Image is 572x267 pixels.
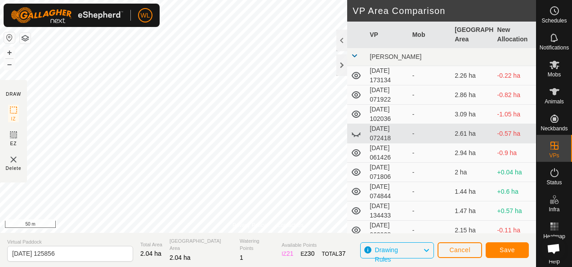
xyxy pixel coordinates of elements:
[412,129,447,138] div: -
[541,126,568,131] span: Neckbands
[366,105,408,124] td: [DATE] 102036
[494,182,536,201] td: +0.6 ha
[322,249,345,258] div: TOTAL
[366,163,408,182] td: [DATE] 071806
[339,250,346,257] span: 37
[7,238,133,246] span: Virtual Paddock
[451,221,493,240] td: 2.15 ha
[366,201,408,221] td: [DATE] 134433
[451,124,493,143] td: 2.61 ha
[451,85,493,105] td: 2.86 ha
[541,18,567,23] span: Schedules
[412,71,447,80] div: -
[548,72,561,77] span: Mobs
[494,66,536,85] td: -0.22 ha
[232,221,266,229] a: Privacy Policy
[366,182,408,201] td: [DATE] 074844
[409,22,451,48] th: Mob
[500,246,515,254] span: Save
[494,85,536,105] td: -0.82 ha
[494,221,536,240] td: -0.11 ha
[170,237,232,252] span: [GEOGRAPHIC_DATA] Area
[412,110,447,119] div: -
[140,250,161,257] span: 2.04 ha
[282,249,293,258] div: IZ
[451,66,493,85] td: 2.26 ha
[543,234,565,239] span: Heatmap
[486,242,529,258] button: Save
[353,5,536,16] h2: VP Area Comparison
[140,241,162,249] span: Total Area
[366,85,408,105] td: [DATE] 071922
[412,168,447,177] div: -
[366,143,408,163] td: [DATE] 061426
[8,154,19,165] img: VP
[412,206,447,216] div: -
[308,250,315,257] span: 30
[449,246,470,254] span: Cancel
[375,246,398,263] span: Drawing Rules
[141,11,150,20] span: WL
[494,105,536,124] td: -1.05 ha
[6,91,21,98] div: DRAW
[366,124,408,143] td: [DATE] 072418
[545,99,564,104] span: Animals
[412,90,447,100] div: -
[366,221,408,240] td: [DATE] 062028
[366,22,408,48] th: VP
[451,182,493,201] td: 1.44 ha
[541,236,566,261] a: Open chat
[494,124,536,143] td: -0.57 ha
[494,163,536,182] td: +0.04 ha
[286,250,294,257] span: 21
[451,201,493,221] td: 1.47 ha
[549,207,559,212] span: Infra
[494,143,536,163] td: -0.9 ha
[11,7,123,23] img: Gallagher Logo
[240,254,243,261] span: 1
[412,148,447,158] div: -
[412,226,447,235] div: -
[170,254,191,261] span: 2.04 ha
[4,47,15,58] button: +
[240,237,274,252] span: Watering Points
[4,59,15,70] button: –
[451,143,493,163] td: 2.94 ha
[4,32,15,43] button: Reset Map
[370,53,421,60] span: [PERSON_NAME]
[301,249,315,258] div: EZ
[549,153,559,158] span: VPs
[549,259,560,264] span: Help
[546,180,562,185] span: Status
[11,116,16,122] span: IZ
[412,187,447,196] div: -
[540,45,569,50] span: Notifications
[494,22,536,48] th: New Allocation
[277,221,304,229] a: Contact Us
[6,165,22,172] span: Delete
[451,105,493,124] td: 3.09 ha
[451,22,493,48] th: [GEOGRAPHIC_DATA] Area
[282,241,345,249] span: Available Points
[20,33,31,44] button: Map Layers
[366,66,408,85] td: [DATE] 173134
[438,242,482,258] button: Cancel
[10,140,17,147] span: EZ
[494,201,536,221] td: +0.57 ha
[451,163,493,182] td: 2 ha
